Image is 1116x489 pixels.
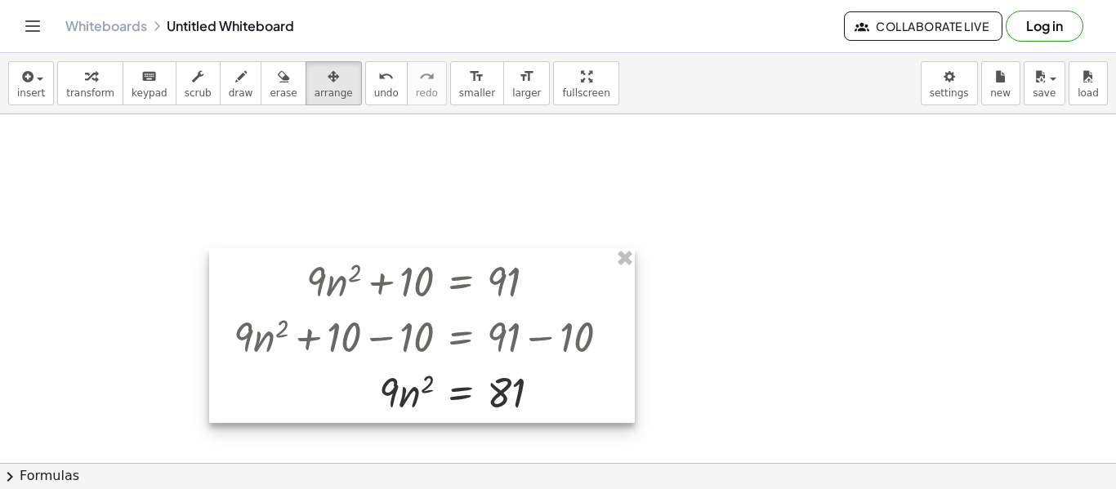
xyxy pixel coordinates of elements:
[8,61,54,105] button: insert
[306,61,362,105] button: arrange
[930,87,969,99] span: settings
[315,87,353,99] span: arrange
[981,61,1020,105] button: new
[57,61,123,105] button: transform
[1069,61,1108,105] button: load
[365,61,408,105] button: undoundo
[450,61,504,105] button: format_sizesmaller
[270,87,297,99] span: erase
[469,67,484,87] i: format_size
[17,87,45,99] span: insert
[1006,11,1083,42] button: Log in
[185,87,212,99] span: scrub
[123,61,176,105] button: keyboardkeypad
[229,87,253,99] span: draw
[261,61,306,105] button: erase
[1024,61,1065,105] button: save
[858,19,989,33] span: Collaborate Live
[1078,87,1099,99] span: load
[1033,87,1056,99] span: save
[416,87,438,99] span: redo
[459,87,495,99] span: smaller
[562,87,609,99] span: fullscreen
[132,87,167,99] span: keypad
[553,61,618,105] button: fullscreen
[66,87,114,99] span: transform
[921,61,978,105] button: settings
[512,87,541,99] span: larger
[378,67,394,87] i: undo
[844,11,1002,41] button: Collaborate Live
[65,18,147,34] a: Whiteboards
[503,61,550,105] button: format_sizelarger
[407,61,447,105] button: redoredo
[374,87,399,99] span: undo
[519,67,534,87] i: format_size
[141,67,157,87] i: keyboard
[176,61,221,105] button: scrub
[990,87,1011,99] span: new
[20,13,46,39] button: Toggle navigation
[220,61,262,105] button: draw
[419,67,435,87] i: redo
